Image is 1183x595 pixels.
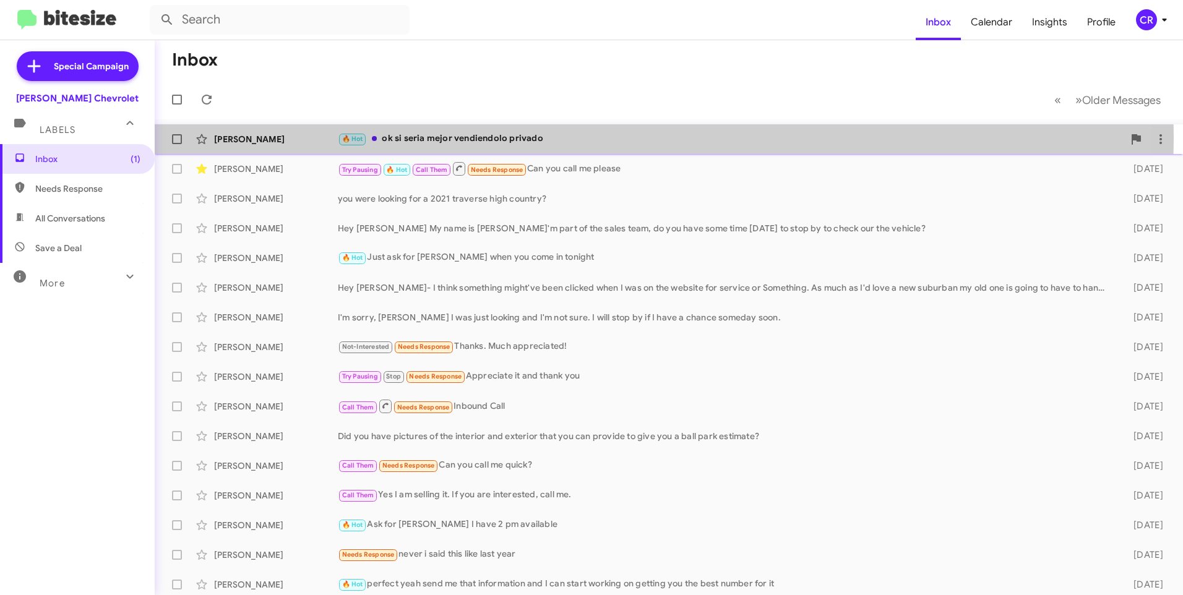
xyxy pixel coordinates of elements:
[1114,163,1173,175] div: [DATE]
[398,343,450,351] span: Needs Response
[1114,430,1173,442] div: [DATE]
[1022,4,1077,40] a: Insights
[214,400,338,413] div: [PERSON_NAME]
[214,311,338,323] div: [PERSON_NAME]
[338,577,1114,591] div: perfect yeah send me that information and I can start working on getting you the best number for it
[338,311,1114,323] div: I'm sorry, [PERSON_NAME] I was just looking and I'm not sure. I will stop by if I have a chance s...
[342,580,363,588] span: 🔥 Hot
[342,491,374,499] span: Call Them
[342,135,363,143] span: 🔥 Hot
[172,50,218,70] h1: Inbox
[1114,400,1173,413] div: [DATE]
[1114,370,1173,383] div: [DATE]
[338,161,1114,176] div: Can you call me please
[214,519,338,531] div: [PERSON_NAME]
[35,242,82,254] span: Save a Deal
[1047,87,1168,113] nav: Page navigation example
[338,458,1114,473] div: Can you call me quick?
[214,370,338,383] div: [PERSON_NAME]
[916,4,961,40] a: Inbox
[1114,460,1173,472] div: [DATE]
[386,372,401,380] span: Stop
[1114,519,1173,531] div: [DATE]
[338,518,1114,532] div: Ask for [PERSON_NAME] I have 2 pm available
[342,343,390,351] span: Not-Interested
[338,398,1114,414] div: Inbound Call
[214,549,338,561] div: [PERSON_NAME]
[1114,222,1173,234] div: [DATE]
[342,550,395,559] span: Needs Response
[214,252,338,264] div: [PERSON_NAME]
[338,547,1114,562] div: never i said this like last year
[1077,4,1125,40] a: Profile
[40,278,65,289] span: More
[342,254,363,262] span: 🔥 Hot
[1054,92,1061,108] span: «
[150,5,410,35] input: Search
[961,4,1022,40] a: Calendar
[17,51,139,81] a: Special Campaign
[342,403,374,411] span: Call Them
[382,461,435,469] span: Needs Response
[35,182,140,195] span: Needs Response
[416,166,448,174] span: Call Them
[40,124,75,135] span: Labels
[214,192,338,205] div: [PERSON_NAME]
[1125,9,1169,30] button: CR
[1114,311,1173,323] div: [DATE]
[342,166,378,174] span: Try Pausing
[338,192,1114,205] div: you were looking for a 2021 traverse high country?
[35,153,140,165] span: Inbox
[1047,87,1069,113] button: Previous
[471,166,523,174] span: Needs Response
[1114,281,1173,294] div: [DATE]
[1114,578,1173,591] div: [DATE]
[342,521,363,529] span: 🔥 Hot
[1114,252,1173,264] div: [DATE]
[342,461,374,469] span: Call Them
[338,281,1114,294] div: Hey [PERSON_NAME]- I think something might've been clicked when I was on the website for service ...
[1114,341,1173,353] div: [DATE]
[54,60,129,72] span: Special Campaign
[214,281,338,294] div: [PERSON_NAME]
[1082,93,1161,107] span: Older Messages
[1068,87,1168,113] button: Next
[1114,489,1173,502] div: [DATE]
[214,489,338,502] div: [PERSON_NAME]
[35,212,105,225] span: All Conversations
[1114,549,1173,561] div: [DATE]
[386,166,407,174] span: 🔥 Hot
[1075,92,1082,108] span: »
[1136,9,1157,30] div: CR
[131,153,140,165] span: (1)
[338,340,1114,354] div: Thanks. Much appreciated!
[16,92,139,105] div: [PERSON_NAME] Chevrolet
[214,163,338,175] div: [PERSON_NAME]
[214,222,338,234] div: [PERSON_NAME]
[338,250,1114,265] div: Just ask for [PERSON_NAME] when you come in tonight
[338,488,1114,502] div: Yes I am selling it. If you are interested, call me.
[397,403,450,411] span: Needs Response
[409,372,462,380] span: Needs Response
[1114,192,1173,205] div: [DATE]
[338,430,1114,442] div: Did you have pictures of the interior and exterior that you can provide to give you a ball park e...
[338,132,1124,146] div: ok si seria mejor vendiendolo privado
[214,133,338,145] div: [PERSON_NAME]
[214,430,338,442] div: [PERSON_NAME]
[214,341,338,353] div: [PERSON_NAME]
[214,460,338,472] div: [PERSON_NAME]
[342,372,378,380] span: Try Pausing
[338,222,1114,234] div: Hey [PERSON_NAME] My name is [PERSON_NAME]'m part of the sales team, do you have some time [DATE]...
[214,578,338,591] div: [PERSON_NAME]
[338,369,1114,383] div: Appreciate it and thank you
